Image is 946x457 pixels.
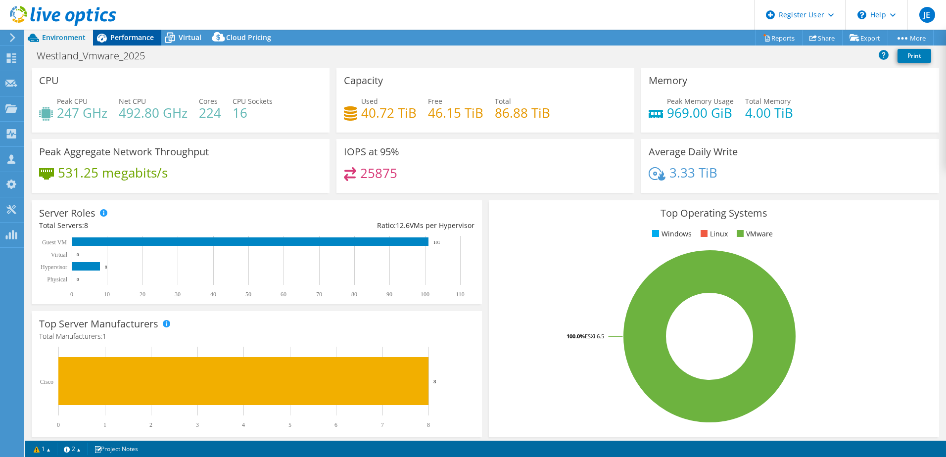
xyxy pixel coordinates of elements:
a: 1 [27,443,57,455]
div: Total Servers: [39,220,257,231]
svg: \n [857,10,866,19]
text: 5 [288,421,291,428]
h4: 16 [233,107,273,118]
h1: Westland_Vmware_2025 [32,50,160,61]
span: Environment [42,33,86,42]
text: 110 [456,291,465,298]
span: 1 [102,331,106,341]
span: Performance [110,33,154,42]
text: Cisco [40,378,53,385]
text: 6 [334,421,337,428]
tspan: 100.0% [567,332,585,340]
text: 70 [316,291,322,298]
text: 3 [196,421,199,428]
a: Share [802,30,843,46]
span: CPU Sockets [233,96,273,106]
h4: 492.80 GHz [119,107,188,118]
text: 80 [351,291,357,298]
span: Used [361,96,378,106]
text: Physical [47,276,67,283]
text: 4 [242,421,245,428]
span: Total Memory [745,96,791,106]
text: Guest VM [42,239,67,246]
text: 8 [105,265,107,270]
h4: 969.00 GiB [667,107,734,118]
text: 101 [433,240,440,245]
span: Net CPU [119,96,146,106]
h3: Top Server Manufacturers [39,319,158,329]
a: Export [842,30,888,46]
text: 7 [381,421,384,428]
h4: 46.15 TiB [428,107,483,118]
text: 60 [281,291,286,298]
h3: IOPS at 95% [344,146,399,157]
text: 0 [57,421,60,428]
li: Windows [650,228,692,239]
h4: 25875 [360,168,397,179]
tspan: ESXi 6.5 [585,332,604,340]
span: Peak Memory Usage [667,96,734,106]
span: Virtual [179,33,201,42]
text: 20 [140,291,145,298]
a: Project Notes [87,443,145,455]
span: JE [919,7,935,23]
h4: 531.25 megabits/s [58,167,168,178]
h3: CPU [39,75,59,86]
text: 8 [433,378,436,384]
h4: Total Manufacturers: [39,331,474,342]
h3: Server Roles [39,208,95,219]
text: 0 [77,252,79,257]
h4: 3.33 TiB [669,167,717,178]
h4: 86.88 TiB [495,107,550,118]
h4: 4.00 TiB [745,107,793,118]
text: 1 [103,421,106,428]
span: Peak CPU [57,96,88,106]
span: Cloud Pricing [226,33,271,42]
h3: Memory [649,75,687,86]
text: 40 [210,291,216,298]
li: Linux [698,228,728,239]
text: Virtual [51,251,68,258]
a: 2 [57,443,88,455]
span: 12.6 [396,221,410,230]
a: Reports [755,30,803,46]
h4: 40.72 TiB [361,107,417,118]
div: Ratio: VMs per Hypervisor [257,220,474,231]
text: 30 [175,291,181,298]
h4: 224 [199,107,221,118]
a: More [888,30,934,46]
text: 8 [427,421,430,428]
h3: Peak Aggregate Network Throughput [39,146,209,157]
span: 8 [84,221,88,230]
text: 10 [104,291,110,298]
text: 50 [245,291,251,298]
span: Cores [199,96,218,106]
span: Total [495,96,511,106]
h3: Top Operating Systems [496,208,932,219]
text: 100 [421,291,429,298]
text: 0 [70,291,73,298]
h3: Capacity [344,75,383,86]
h3: Average Daily Write [649,146,738,157]
span: Free [428,96,442,106]
text: 0 [77,277,79,282]
text: 90 [386,291,392,298]
text: 2 [149,421,152,428]
li: VMware [734,228,773,239]
a: Print [898,49,931,63]
h4: 247 GHz [57,107,107,118]
text: Hypervisor [41,264,67,271]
